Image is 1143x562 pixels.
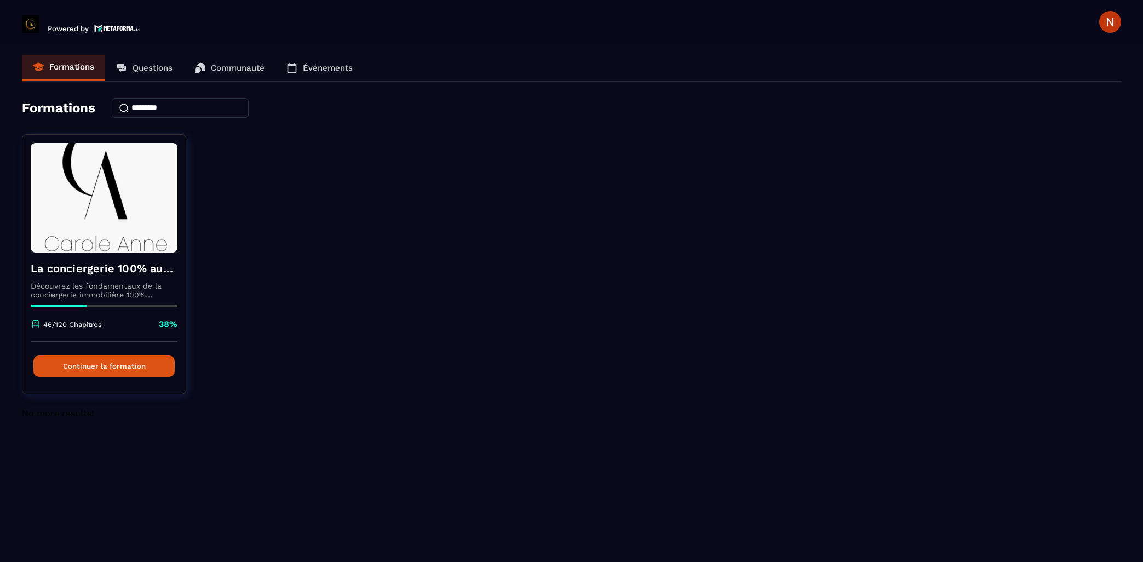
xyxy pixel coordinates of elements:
a: Questions [105,55,183,81]
a: Événements [275,55,364,81]
h4: La conciergerie 100% automatisée [31,261,177,276]
img: formation-background [31,143,177,253]
a: Formations [22,55,105,81]
button: Continuer la formation [33,355,175,377]
p: Questions [133,63,173,73]
span: No more results! [22,408,94,418]
p: 38% [159,318,177,330]
h4: Formations [22,100,95,116]
p: Formations [49,62,94,72]
p: Découvrez les fondamentaux de la conciergerie immobilière 100% automatisée. Cette formation est c... [31,282,177,299]
img: logo-branding [22,15,39,33]
p: Événements [303,63,353,73]
a: Communauté [183,55,275,81]
img: logo [94,24,140,33]
p: Communauté [211,63,265,73]
p: Powered by [48,25,89,33]
p: 46/120 Chapitres [43,320,102,329]
a: formation-backgroundLa conciergerie 100% automatiséeDécouvrez les fondamentaux de la conciergerie... [22,134,200,408]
